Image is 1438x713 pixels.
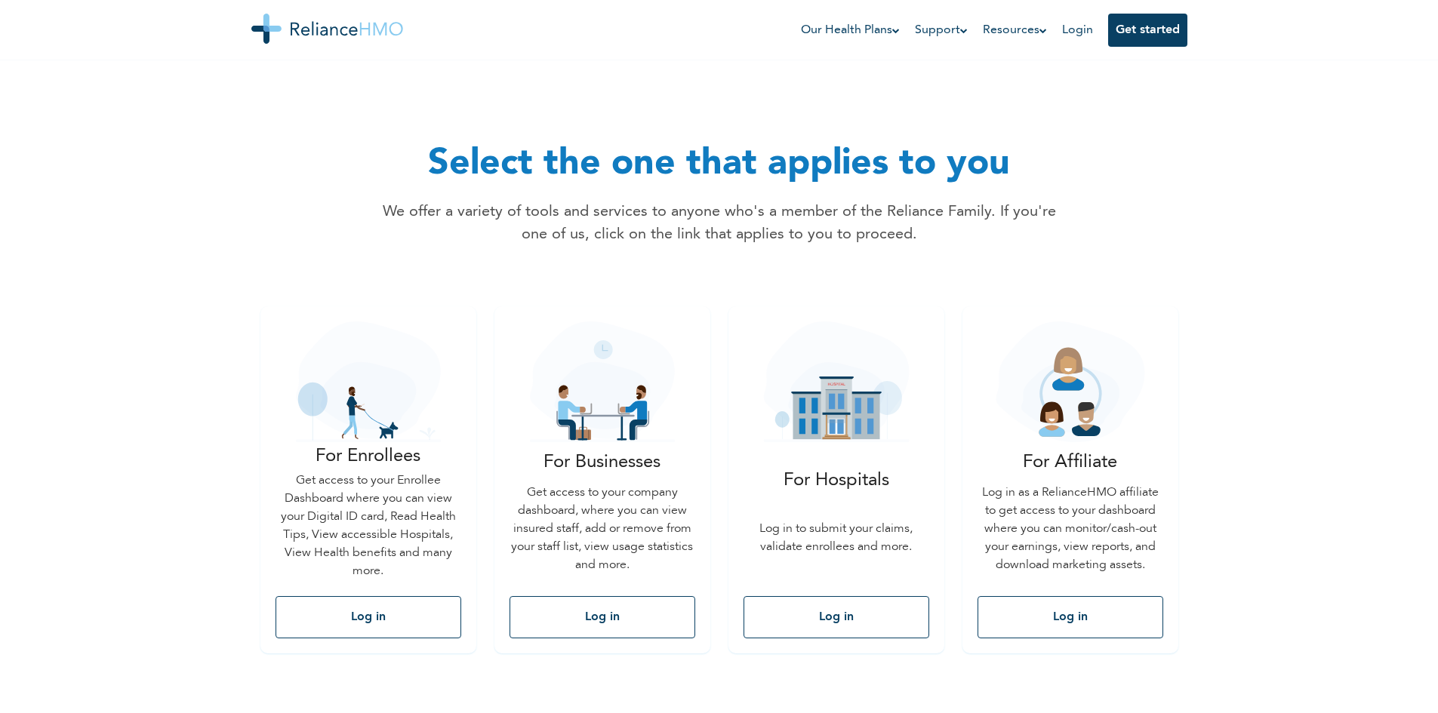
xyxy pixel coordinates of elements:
h1: Select the one that applies to you [380,137,1059,192]
img: Reliance HMO's Logo [251,14,403,44]
button: Log in [744,596,929,638]
p: Get access to your company dashboard, where you can view insured staff, add or remove from your s... [510,484,695,574]
button: Log in [276,596,461,638]
p: We offer a variety of tools and services to anyone who's a member of the Reliance Family. If you'... [380,201,1059,246]
p: For Enrollees [276,443,461,470]
a: Our Health Plans [801,21,900,39]
img: affiliate-icon.svg [978,321,1163,442]
p: For Affiliate [978,449,1163,476]
a: Support [915,21,968,39]
a: Resources [983,21,1047,39]
a: Log in [744,581,929,638]
p: Log in to submit your claims, validate enrollees and more. [744,520,929,556]
button: Log in [978,596,1163,638]
img: business_icon.svg [510,321,695,442]
a: Log in [276,581,461,638]
a: Login [1062,24,1093,36]
img: hospital_icon.svg [744,321,929,442]
a: Log in [978,581,1163,638]
img: single_guy_icon.svg [276,321,461,442]
p: Get access to your Enrollee Dashboard where you can view your Digital ID card, Read Health Tips, ... [276,472,461,580]
a: Log in [510,581,695,638]
p: For Businesses [510,449,695,476]
p: For Hospitals [744,467,929,494]
p: Log in as a RelianceHMO affiliate to get access to your dashboard where you can monitor/cash-out ... [978,484,1163,574]
button: Get started [1108,14,1187,47]
button: Log in [510,596,695,638]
